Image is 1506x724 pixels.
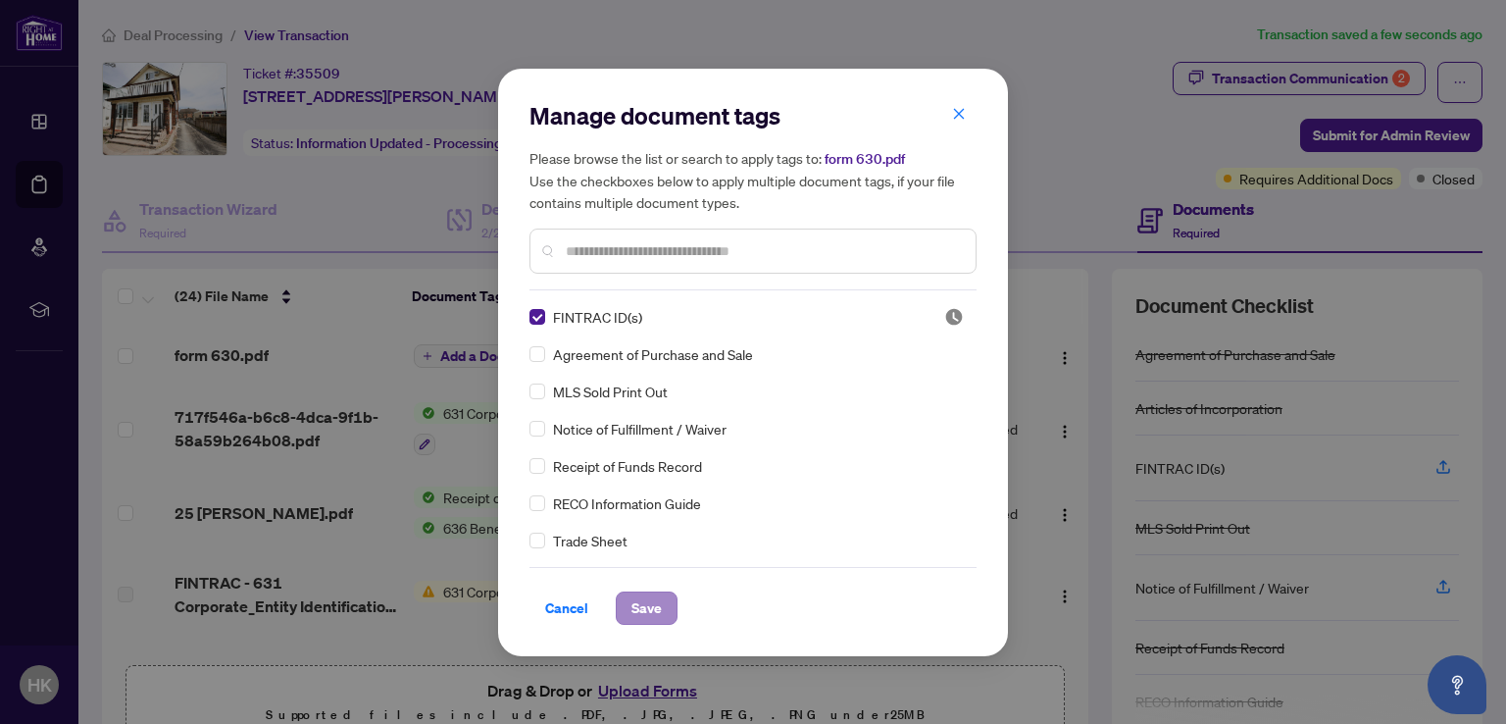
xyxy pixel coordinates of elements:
span: close [952,107,966,121]
h5: Please browse the list or search to apply tags to: Use the checkboxes below to apply multiple doc... [529,147,977,213]
span: MLS Sold Print Out [553,381,668,402]
h2: Manage document tags [529,100,977,131]
span: Notice of Fulfillment / Waiver [553,418,727,440]
button: Save [616,592,678,625]
button: Cancel [529,592,604,625]
span: FINTRAC ID(s) [553,306,642,328]
button: Open asap [1428,655,1486,714]
span: form 630.pdf [825,150,905,168]
span: Cancel [545,593,588,624]
img: status [944,307,964,327]
span: Agreement of Purchase and Sale [553,343,753,365]
span: Save [631,593,662,624]
span: RECO Information Guide [553,492,701,514]
span: Pending Review [944,307,964,327]
span: Receipt of Funds Record [553,455,702,477]
span: Trade Sheet [553,530,627,551]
